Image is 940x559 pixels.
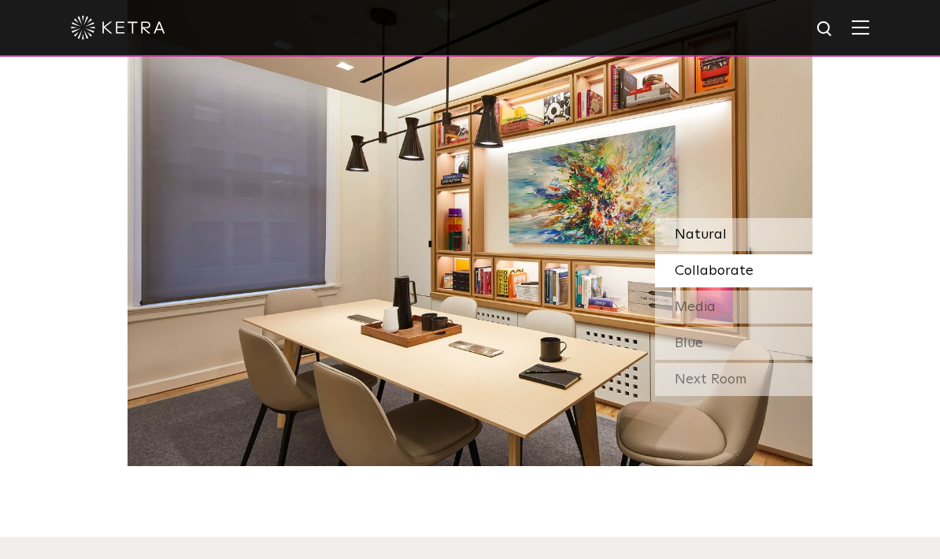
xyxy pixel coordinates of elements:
[655,363,812,396] div: Next Room
[71,16,165,39] img: ketra-logo-2019-white
[675,300,716,314] span: Media
[852,20,869,35] img: Hamburger%20Nav.svg
[675,228,727,242] span: Natural
[675,264,753,278] span: Collaborate
[816,20,835,39] img: search icon
[675,336,703,350] span: Blue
